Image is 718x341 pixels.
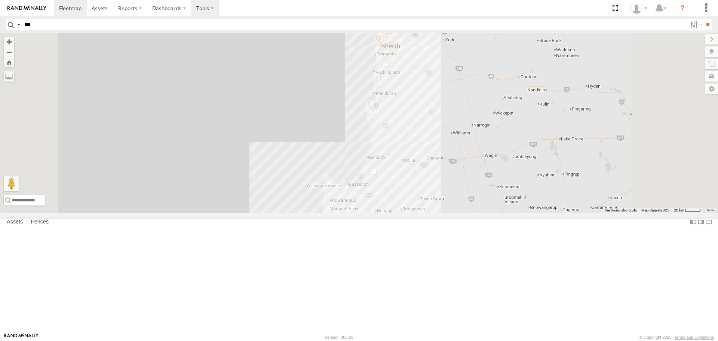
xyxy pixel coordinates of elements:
i: ? [676,2,688,14]
label: Dock Summary Table to the Right [697,217,705,228]
button: Zoom in [4,37,14,47]
img: rand-logo.svg [7,6,46,11]
span: 20 km [674,208,684,212]
span: Map data ©2025 [641,208,669,212]
button: Zoom Home [4,57,14,67]
div: Dean Richter [628,3,650,14]
a: Terms [707,208,715,211]
div: Version: 305.03 [325,335,353,340]
button: Map Scale: 20 km per 40 pixels [672,208,703,213]
label: Hide Summary Table [705,217,712,228]
div: © Copyright 2025 - [639,335,714,340]
label: Dock Summary Table to the Left [690,217,697,228]
button: Zoom out [4,47,14,57]
label: Map Settings [705,83,718,94]
button: Drag Pegman onto the map to open Street View [4,176,19,191]
button: Keyboard shortcuts [605,208,637,213]
label: Assets [3,217,27,228]
a: Visit our Website [4,334,39,341]
label: Measure [4,71,14,82]
label: Search Filter Options [687,19,703,30]
a: Terms and Conditions [674,335,714,340]
label: Search Query [16,19,22,30]
label: Fences [27,217,52,228]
